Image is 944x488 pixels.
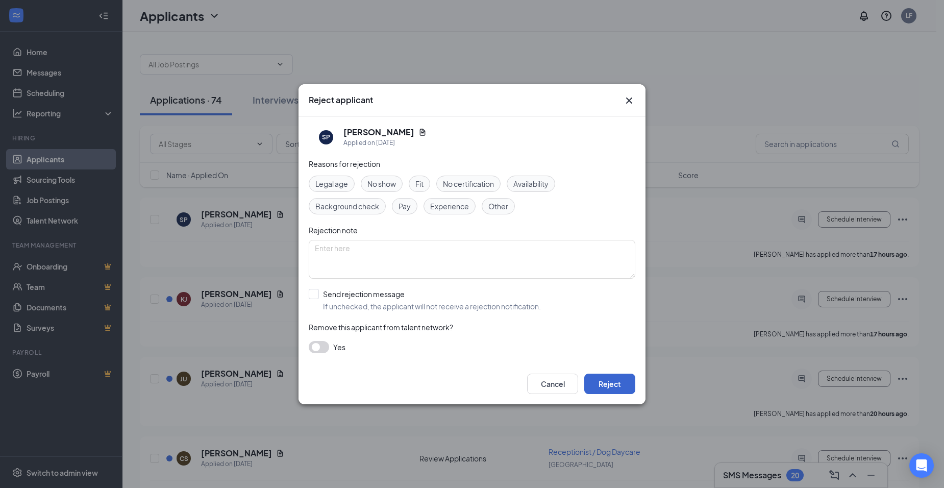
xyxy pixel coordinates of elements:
button: Cancel [527,374,578,394]
h3: Reject applicant [309,94,373,106]
span: Availability [513,178,549,189]
svg: Document [418,128,427,136]
span: Legal age [315,178,348,189]
span: Reasons for rejection [309,159,380,168]
span: Background check [315,201,379,212]
h5: [PERSON_NAME] [343,127,414,138]
div: SP [322,133,330,141]
div: Open Intercom Messenger [909,453,934,478]
span: No certification [443,178,494,189]
button: Reject [584,374,635,394]
span: Pay [399,201,411,212]
span: Yes [333,341,345,353]
span: Experience [430,201,469,212]
span: Fit [415,178,424,189]
span: No show [367,178,396,189]
svg: Cross [623,94,635,107]
span: Other [488,201,508,212]
button: Close [623,94,635,107]
span: Rejection note [309,226,358,235]
span: Remove this applicant from talent network? [309,323,453,332]
div: Applied on [DATE] [343,138,427,148]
